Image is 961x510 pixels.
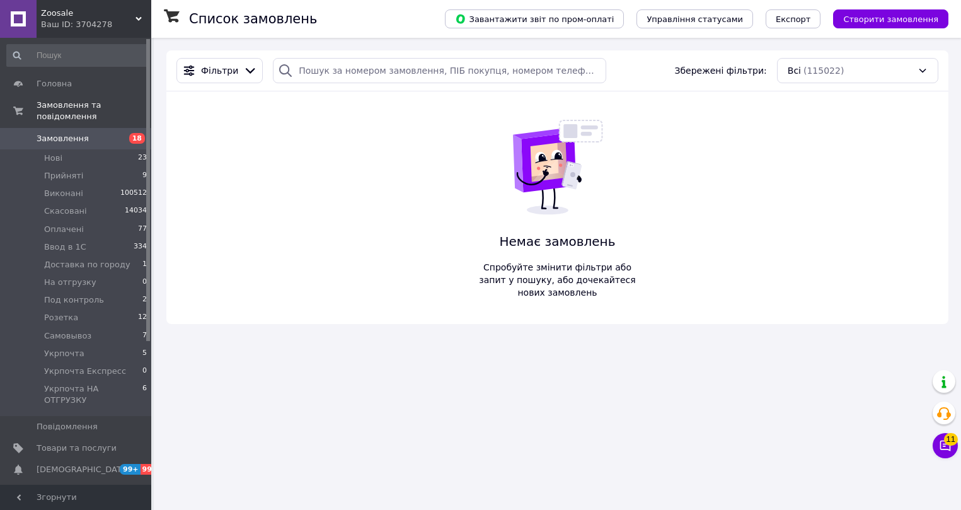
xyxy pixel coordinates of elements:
span: Zoosale [41,8,135,19]
span: Самовывоз [44,330,91,342]
span: Замовлення та повідомлення [37,100,151,122]
span: 99+ [141,464,161,475]
span: Головна [37,78,72,90]
span: 12 [138,312,147,323]
button: Завантажити звіт по пром-оплаті [445,9,624,28]
button: Чат з покупцем11 [933,433,958,458]
span: Доставка по городу [44,259,130,270]
span: Спробуйте змінити фільтри або запит у пошуку, або дочекайтеся нових замовлень [475,261,641,299]
span: 77 [138,224,147,235]
span: 5 [142,348,147,359]
span: Розетка [44,312,78,323]
button: Управління статусами [636,9,753,28]
span: 1 [142,259,147,270]
span: Под контроль [44,294,104,306]
span: Ввод в 1С [44,241,86,253]
span: Експорт [776,14,811,24]
span: Нові [44,153,62,164]
span: Немає замовлень [475,233,641,251]
button: Створити замовлення [833,9,948,28]
span: Оплачені [44,224,84,235]
h1: Список замовлень [189,11,317,26]
span: 2 [142,294,147,306]
span: Всі [788,64,801,77]
span: Завантажити звіт по пром-оплаті [455,13,614,25]
span: 6 [142,383,147,406]
span: Укрпочта НА ОТГРУЗКУ [44,383,142,406]
span: Збережені фільтри: [674,64,766,77]
input: Пошук [6,44,148,67]
span: Виконані [44,188,83,199]
span: 0 [142,366,147,377]
span: Фільтри [201,64,238,77]
span: 334 [134,241,147,253]
button: Експорт [766,9,821,28]
span: 7 [142,330,147,342]
span: На отгрузку [44,277,96,288]
span: Створити замовлення [843,14,938,24]
span: 11 [944,433,958,446]
span: 14034 [125,206,147,217]
span: Замовлення [37,133,89,144]
span: Управління статусами [647,14,743,24]
div: Ваш ID: 3704278 [41,19,151,30]
span: 99+ [120,464,141,475]
span: Повідомлення [37,421,98,432]
span: [DEMOGRAPHIC_DATA] [37,464,130,475]
span: Скасовані [44,206,87,217]
span: Укрпочта [44,348,84,359]
span: Товари та послуги [37,443,117,454]
span: 23 [138,153,147,164]
input: Пошук за номером замовлення, ПІБ покупця, номером телефону, Email, номером накладної [273,58,606,83]
span: 18 [129,133,145,144]
span: 0 [142,277,147,288]
span: 100512 [120,188,147,199]
a: Створити замовлення [820,13,948,23]
span: (115022) [803,66,844,76]
span: Укрпочта Експресс [44,366,126,377]
span: 9 [142,170,147,182]
span: Прийняті [44,170,83,182]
